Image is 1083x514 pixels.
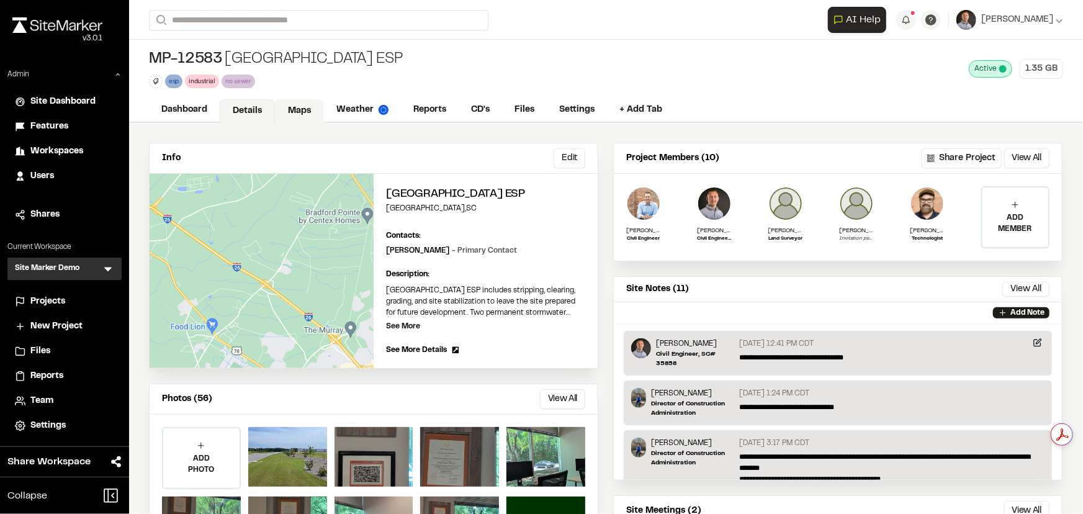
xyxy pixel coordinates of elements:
div: 1.35 GB [1020,59,1063,79]
div: Oh geez...please don't... [12,33,102,44]
a: Settings [15,419,114,433]
a: Files [15,345,114,358]
p: Project Members (10) [626,151,719,165]
p: Current Workspace [7,241,122,253]
p: [PERSON_NAME] [768,226,803,235]
img: Troy Brennan [631,438,646,458]
p: Admin [7,69,29,80]
p: Director of Construction Administration [651,399,735,418]
a: Users [15,169,114,183]
span: Site Dashboard [30,95,96,109]
p: ADD MEMBER [982,212,1048,235]
a: Shares [15,208,114,222]
p: Civil Engineer, SC# 35858 [656,349,735,368]
p: Photos (56) [162,392,212,406]
a: Reports [15,369,114,383]
span: - Primary Contact [452,248,517,254]
p: [PERSON_NAME] [626,226,661,235]
div: esp [165,74,182,88]
a: Site Dashboard [15,95,114,109]
p: [DATE] 3:17 PM CDT [740,438,810,449]
a: Maps [275,99,324,123]
p: [PERSON_NAME] [910,226,945,235]
p: [PERSON_NAME] [697,226,732,235]
span: Projects [30,295,65,309]
button: Open AI Assistant [828,7,886,33]
img: precipai.png [379,105,389,115]
a: Files [502,98,547,122]
a: Team [15,394,114,408]
p: Contacts: [386,230,421,241]
p: Land Surveyor [768,235,803,243]
span: Users [30,169,54,183]
button: [PERSON_NAME] [956,10,1063,30]
a: Dashboard [149,98,220,122]
img: rebrand.png [12,17,102,33]
p: Director of Construction Administration [651,449,735,467]
a: Workspaces [15,145,114,158]
h2: [GEOGRAPHIC_DATA] ESP [386,186,585,203]
span: Workspaces [30,145,83,158]
p: [PERSON_NAME] [839,226,874,235]
span: Collapse [7,489,47,503]
p: [DATE] 1:24 PM CDT [740,388,810,399]
p: Civil Engineer [626,235,661,243]
p: [GEOGRAPHIC_DATA] ESP includes stripping, clearing, grading, and site stabilization to leave the ... [386,285,585,318]
img: Landon Messal [626,186,661,221]
img: Zach Buehrer [839,186,874,221]
p: Description: [386,269,585,280]
a: Features [15,120,114,133]
img: Shaan Hurley [910,186,945,221]
p: ADD PHOTO [163,453,240,476]
p: Site Notes (11) [626,282,689,296]
p: [PERSON_NAME] [651,438,735,449]
a: Reports [401,98,459,122]
span: Shares [30,208,60,222]
a: New Project [15,320,114,333]
button: Edit Tags [149,74,163,88]
div: Open AI Assistant [828,7,891,33]
p: [PERSON_NAME] [386,245,517,256]
div: [GEOGRAPHIC_DATA] ESP [149,50,403,70]
button: Share Project [922,148,1002,168]
button: View All [1004,148,1049,168]
p: Add Note [1010,307,1045,318]
span: See More Details [386,345,447,356]
span: Features [30,120,68,133]
p: Civil Engineer, SC# 35858 [697,235,732,243]
span: New Project [30,320,83,333]
span: AI Help [846,12,881,27]
p: [DATE] 12:41 PM CDT [740,338,814,349]
p: See More [386,321,420,332]
p: [GEOGRAPHIC_DATA] , SC [386,203,585,214]
span: Files [30,345,50,358]
div: no sewer [222,74,255,88]
a: + Add Tab [607,98,675,122]
p: Info [162,151,181,165]
button: Edit [554,148,585,168]
div: industrial [185,74,219,88]
span: MP-12583 [149,50,222,70]
span: Team [30,394,53,408]
button: Search [149,10,171,30]
img: User [956,10,976,30]
button: View All [540,389,585,409]
img: Landon Messal [631,338,651,358]
div: This project is active and counting against your active project count. [969,60,1012,78]
img: Troy Brennan [631,388,646,408]
p: [PERSON_NAME] [656,338,735,349]
span: Active [974,63,997,74]
img: Alan Gilbert [768,186,803,221]
span: Share Workspace [7,454,91,469]
button: View All [1002,282,1049,297]
a: Details [220,99,275,123]
a: CD's [459,98,502,122]
span: [PERSON_NAME] [981,13,1053,27]
a: Weather [324,98,401,122]
span: Reports [30,369,63,383]
span: Settings [30,419,66,433]
p: Technologist [910,235,945,243]
span: This project is active and counting against your active project count. [999,65,1007,73]
p: [PERSON_NAME] [651,388,735,399]
a: Projects [15,295,114,309]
